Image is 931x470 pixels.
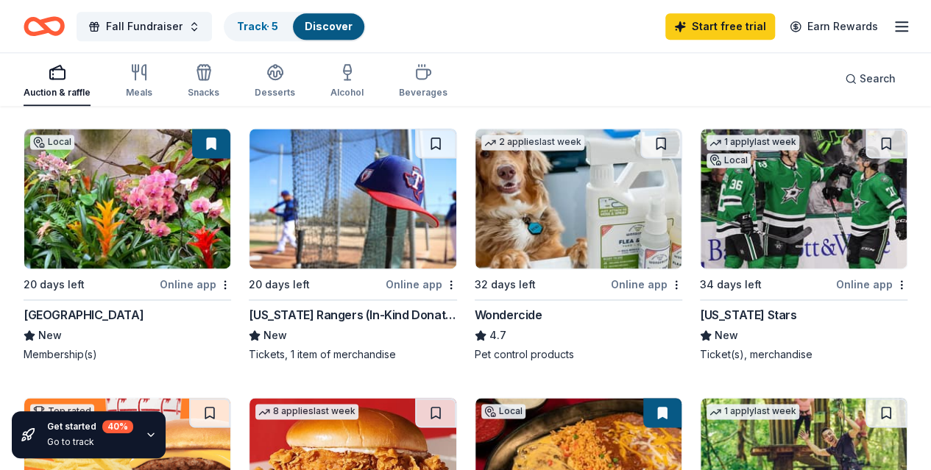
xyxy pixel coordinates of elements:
div: Online app [836,275,907,293]
a: Image for San Antonio Botanical GardenLocal20 days leftOnline app[GEOGRAPHIC_DATA]NewMembership(s) [24,128,231,362]
div: Online app [160,275,231,293]
div: Wondercide [475,306,542,324]
button: Auction & raffle [24,57,91,106]
div: Online app [611,275,682,293]
div: Meals [126,87,152,99]
button: Beverages [399,57,447,106]
button: Snacks [188,57,219,106]
button: Meals [126,57,152,106]
div: [US_STATE] Stars [700,306,797,324]
div: Beverages [399,87,447,99]
button: Fall Fundraiser [77,12,212,41]
div: Get started [47,420,133,433]
span: New [715,327,738,344]
div: Online app [386,275,457,293]
span: New [263,327,287,344]
div: [US_STATE] Rangers (In-Kind Donation) [249,306,456,324]
img: Image for Wondercide [475,129,682,268]
span: Fall Fundraiser [106,18,183,35]
div: 2 applies last week [481,135,584,150]
a: Track· 5 [237,20,278,32]
button: Desserts [255,57,295,106]
img: Image for Texas Rangers (In-Kind Donation) [249,129,456,268]
img: Image for San Antonio Botanical Garden [24,129,230,268]
div: 8 applies last week [255,404,358,419]
div: Desserts [255,87,295,99]
button: Alcohol [330,57,364,106]
div: Auction & raffle [24,87,91,99]
div: 1 apply last week [707,135,799,150]
span: New [38,327,62,344]
span: Search [860,70,896,88]
a: Discover [305,20,353,32]
div: [GEOGRAPHIC_DATA] [24,306,144,324]
div: Ticket(s), merchandise [700,347,907,362]
div: 40 % [102,420,133,433]
div: 1 apply last week [707,404,799,419]
a: Earn Rewards [781,13,887,40]
div: 20 days left [249,276,310,293]
a: Home [24,9,65,43]
div: Local [30,135,74,149]
div: 34 days left [700,276,762,293]
div: 32 days left [475,276,536,293]
img: Image for Texas Stars [701,129,907,268]
div: 20 days left [24,276,85,293]
div: Local [481,404,525,419]
div: Membership(s) [24,347,231,362]
a: Image for Texas Stars1 applylast weekLocal34 days leftOnline app[US_STATE] StarsNewTicket(s), mer... [700,128,907,362]
div: Pet control products [475,347,682,362]
button: Search [833,64,907,93]
div: Local [707,153,751,168]
div: Alcohol [330,87,364,99]
div: Go to track [47,436,133,448]
button: Track· 5Discover [224,12,366,41]
a: Start free trial [665,13,775,40]
a: Image for Texas Rangers (In-Kind Donation)20 days leftOnline app[US_STATE] Rangers (In-Kind Donat... [249,128,456,362]
span: 4.7 [489,327,506,344]
a: Image for Wondercide2 applieslast week32 days leftOnline appWondercide4.7Pet control products [475,128,682,362]
div: Snacks [188,87,219,99]
div: Tickets, 1 item of merchandise [249,347,456,362]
